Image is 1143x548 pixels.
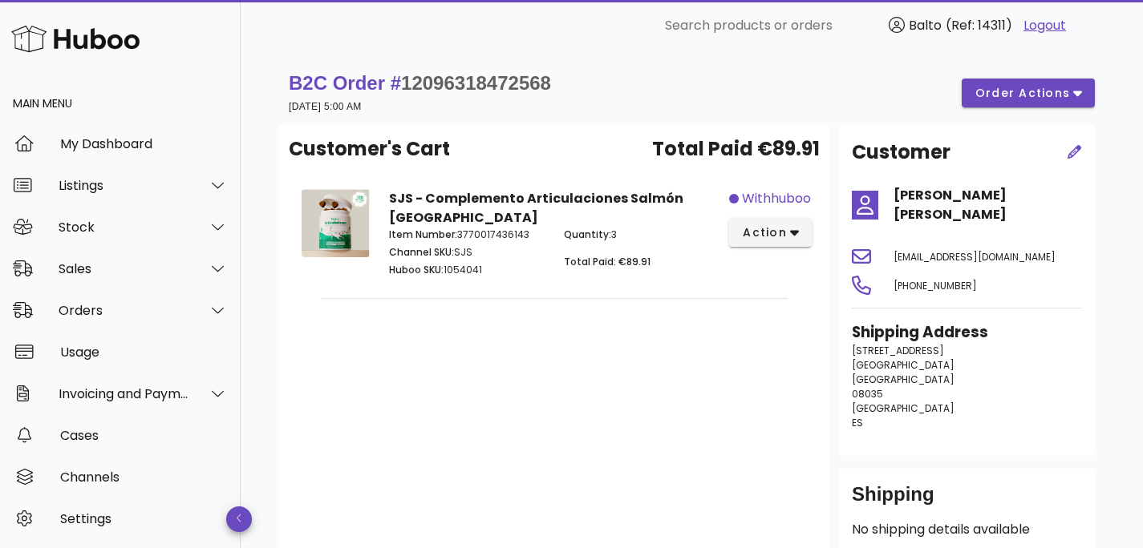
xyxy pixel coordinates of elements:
[729,218,812,247] button: action
[564,255,651,268] span: Total Paid: €89.91
[11,22,140,56] img: Huboo Logo
[894,186,1082,224] h4: [PERSON_NAME] [PERSON_NAME]
[852,358,955,372] span: [GEOGRAPHIC_DATA]
[59,261,189,276] div: Sales
[852,482,1082,520] div: Shipping
[564,228,611,241] span: Quantity:
[946,16,1012,34] span: (Ref: 14311)
[401,72,551,94] span: 12096318472568
[60,136,228,151] div: My Dashboard
[60,428,228,443] div: Cases
[60,469,228,485] div: Channels
[59,220,189,235] div: Stock
[389,245,545,260] p: SJS
[289,72,551,94] strong: B2C Order #
[289,135,450,163] span: Customer's Cart
[909,16,942,34] span: Balto
[289,101,362,112] small: [DATE] 5:00 AM
[742,189,811,208] span: withhuboo
[389,263,444,276] span: Huboo SKU:
[975,85,1071,102] span: order actions
[59,178,189,193] div: Listings
[852,416,863,429] span: ES
[852,138,950,167] h2: Customer
[389,228,545,242] p: 3770017436143
[852,373,955,386] span: [GEOGRAPHIC_DATA]
[742,224,787,241] span: action
[389,245,454,259] span: Channel SKU:
[894,250,1056,264] span: [EMAIL_ADDRESS][DOMAIN_NAME]
[564,228,719,242] p: 3
[389,189,683,227] strong: SJS - Complemento Articulaciones Salmón [GEOGRAPHIC_DATA]
[894,279,977,292] span: [PHONE_NUMBER]
[852,387,883,401] span: 08035
[1023,16,1066,35] a: Logout
[60,511,228,526] div: Settings
[302,189,370,257] img: Product Image
[652,135,820,163] span: Total Paid €89.91
[852,344,944,357] span: [STREET_ADDRESS]
[389,263,545,277] p: 1054041
[962,79,1095,107] button: order actions
[59,386,189,401] div: Invoicing and Payments
[60,345,228,360] div: Usage
[852,520,1082,539] p: No shipping details available
[59,303,189,318] div: Orders
[389,228,457,241] span: Item Number:
[852,401,955,415] span: [GEOGRAPHIC_DATA]
[852,321,1082,344] h3: Shipping Address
